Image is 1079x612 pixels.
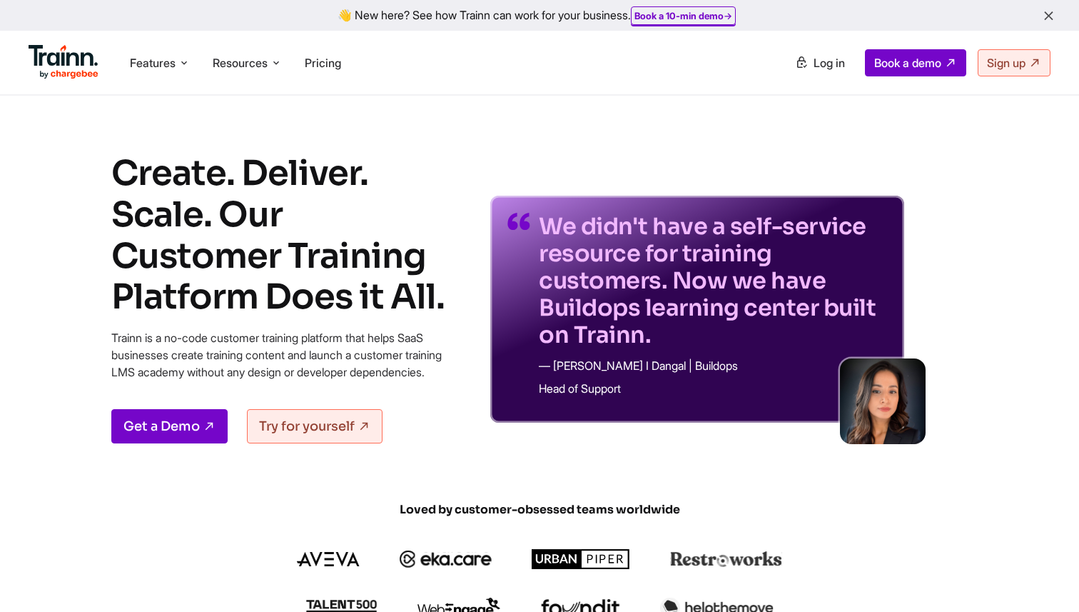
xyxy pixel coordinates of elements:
[305,56,341,70] a: Pricing
[634,10,724,21] b: Book a 10-min demo
[539,213,881,348] p: We didn't have a self-service resource for training customers. Now we have Buildops learning cent...
[786,50,853,76] a: Log in
[111,409,228,443] a: Get a Demo
[507,213,530,230] img: quotes-purple.41a7099.svg
[532,549,630,569] img: urbanpiper logo
[247,409,383,443] a: Try for yourself
[1008,543,1079,612] iframe: Chat Widget
[634,10,732,21] a: Book a 10-min demo→
[840,358,926,444] img: sabina-buildops.d2e8138.png
[539,360,881,371] p: — [PERSON_NAME] I Dangal | Buildops
[111,153,454,317] h1: Create. Deliver. Scale. Our Customer Training Platform Does it All.
[874,56,941,70] span: Book a demo
[130,55,176,71] span: Features
[297,552,360,566] img: aveva logo
[197,502,882,518] span: Loved by customer-obsessed teams worldwide
[987,56,1025,70] span: Sign up
[213,55,268,71] span: Resources
[670,551,782,567] img: restroworks logo
[111,329,454,381] p: Trainn is a no-code customer training platform that helps SaaS businesses create training content...
[539,383,881,394] p: Head of Support
[865,49,966,76] a: Book a demo
[978,49,1050,76] a: Sign up
[9,9,1070,22] div: 👋 New here? See how Trainn can work for your business.
[29,45,98,79] img: Trainn Logo
[814,56,845,70] span: Log in
[400,551,492,568] img: ekacare logo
